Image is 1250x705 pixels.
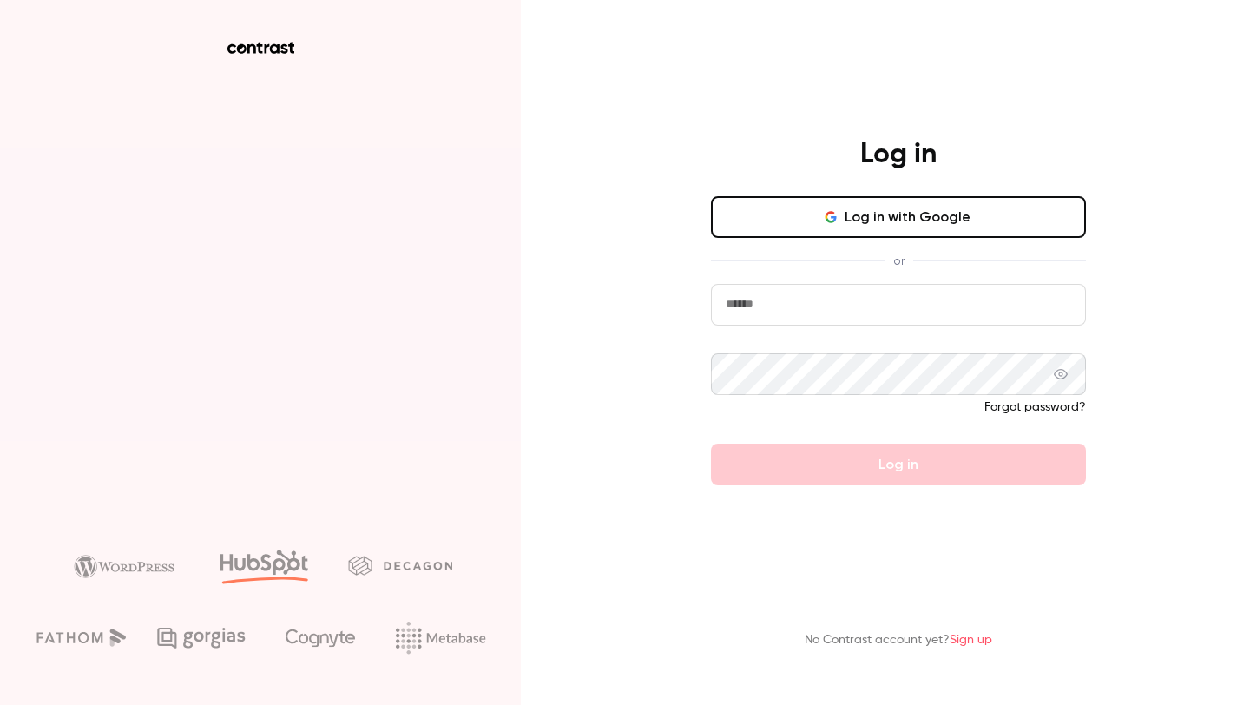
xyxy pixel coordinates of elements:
button: Log in with Google [711,196,1086,238]
p: No Contrast account yet? [805,631,992,649]
a: Sign up [950,634,992,646]
h4: Log in [860,137,937,172]
a: Forgot password? [984,401,1086,413]
span: or [885,252,913,270]
img: decagon [348,556,452,575]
